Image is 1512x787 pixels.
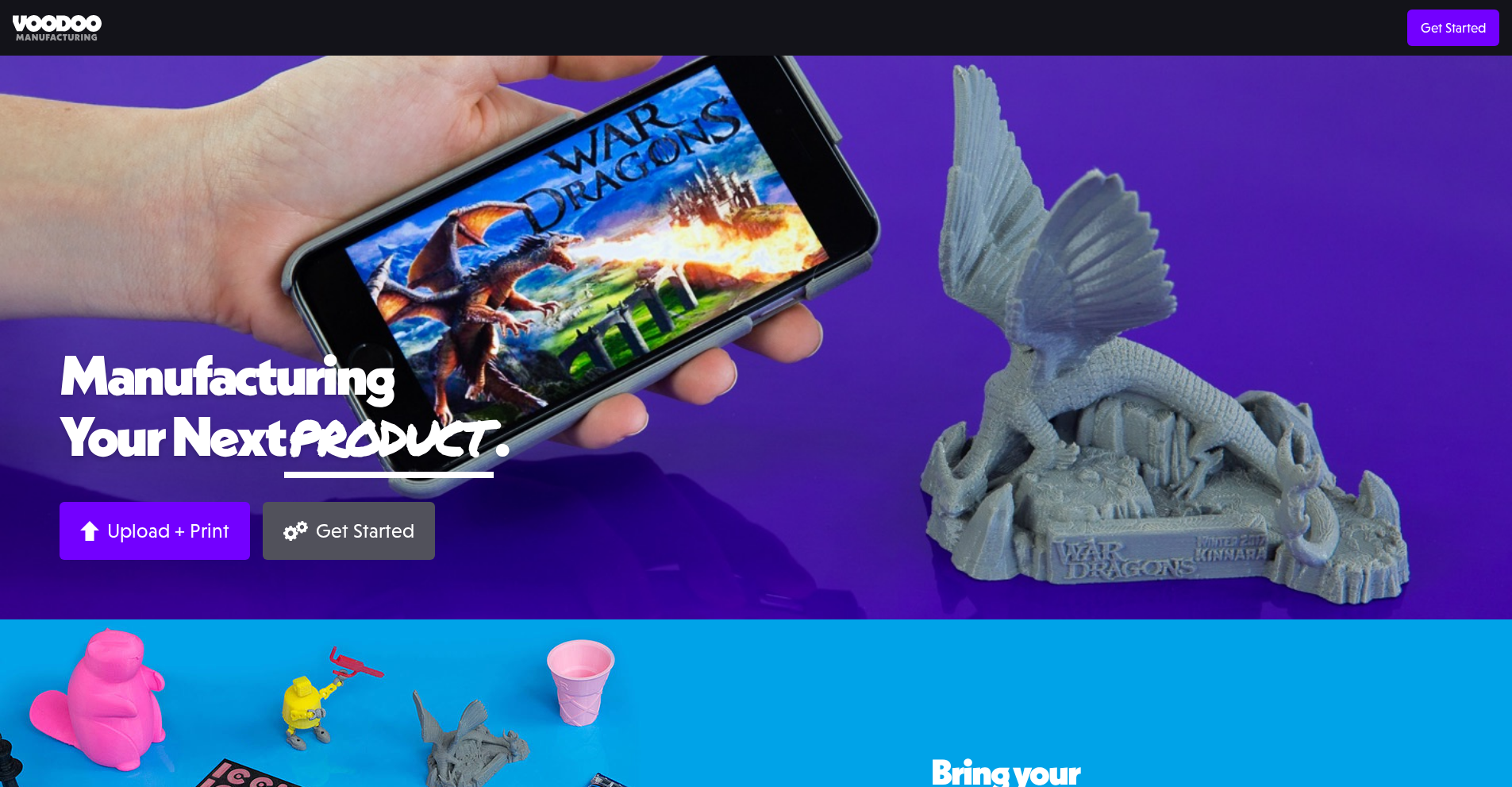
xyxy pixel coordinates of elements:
[80,521,99,541] img: Arrow up
[283,521,308,541] img: Gears
[13,15,102,41] img: Voodoo Manufacturing logo
[1407,10,1499,46] a: Get Started
[107,519,229,543] div: Upload + Print
[284,402,494,471] span: product
[60,344,1452,478] h1: Manufacturing Your Next .
[316,519,414,543] div: Get Started
[60,502,250,560] a: Upload + Print
[263,502,435,560] a: Get Started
